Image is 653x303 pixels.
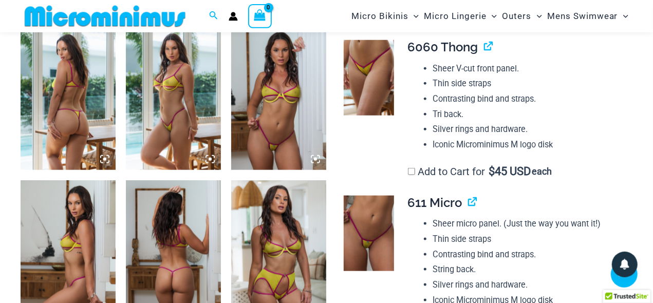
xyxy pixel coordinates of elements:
a: Micro LingerieMenu ToggleMenu Toggle [421,3,499,29]
li: Sheer micro panel. (Just the way you want it!) [433,216,624,232]
span: 45 USD [489,166,531,177]
a: Mens SwimwearMenu ToggleMenu Toggle [545,3,631,29]
nav: Site Navigation [347,2,632,31]
span: Menu Toggle [487,3,497,29]
span: each [532,166,552,177]
img: Dangers Kiss Solar Flair 611 Micro [344,196,394,271]
span: 6060 Thong [408,40,478,54]
img: MM SHOP LOGO FLAT [21,5,190,28]
span: Micro Lingerie [424,3,487,29]
a: Account icon link [229,12,238,21]
li: Silver rings and hardware. [433,122,624,137]
input: Add to Cart for$45 USD each [408,168,415,175]
img: Dangers Kiss Solar Flair 1060 Bra 6060 Thong [21,28,116,171]
span: Menu Toggle [532,3,542,29]
span: $ [489,165,495,178]
img: Dangers Kiss Solar Flair 6060 Thong [344,40,394,116]
li: Thin side straps [433,232,624,247]
li: Thin side straps [433,76,624,91]
li: Tri back. [433,107,624,122]
span: 611 Micro [408,195,462,210]
span: Outers [502,3,532,29]
a: OutersMenu ToggleMenu Toggle [500,3,545,29]
a: Search icon link [209,10,218,23]
a: View Shopping Cart, empty [248,4,272,28]
img: Dangers Kiss Solar Flair 1060 Bra 6060 Thong [126,28,221,171]
li: Contrasting bind and straps. [433,247,624,262]
li: Sheer V-cut front panel. [433,61,624,77]
img: Dangers Kiss Solar Flair 1060 Bra 611 Micro [231,28,326,171]
li: Silver rings and hardware. [433,277,624,293]
li: Iconic Microminimus M logo disk [433,137,624,153]
span: Menu Toggle [618,3,628,29]
a: Micro BikinisMenu ToggleMenu Toggle [349,3,421,29]
span: Menu Toggle [408,3,419,29]
li: Contrasting bind and straps. [433,91,624,107]
li: String back. [433,262,624,277]
span: Micro Bikinis [351,3,408,29]
span: Mens Swimwear [547,3,618,29]
label: Add to Cart for [408,165,552,178]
